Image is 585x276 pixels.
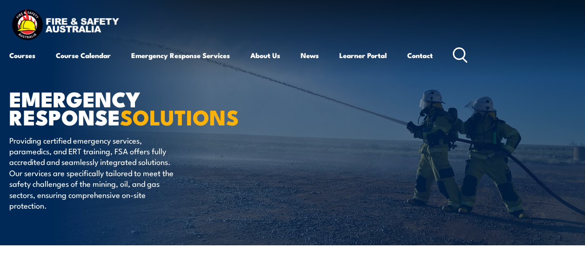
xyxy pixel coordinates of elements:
[339,44,387,66] a: Learner Portal
[407,44,433,66] a: Contact
[9,44,35,66] a: Courses
[9,135,179,211] p: Providing certified emergency services, paramedics, and ERT training, FSA offers fully accredited...
[120,100,239,132] strong: SOLUTIONS
[131,44,230,66] a: Emergency Response Services
[56,44,111,66] a: Course Calendar
[9,89,239,125] h1: EMERGENCY RESPONSE
[250,44,280,66] a: About Us
[301,44,319,66] a: News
